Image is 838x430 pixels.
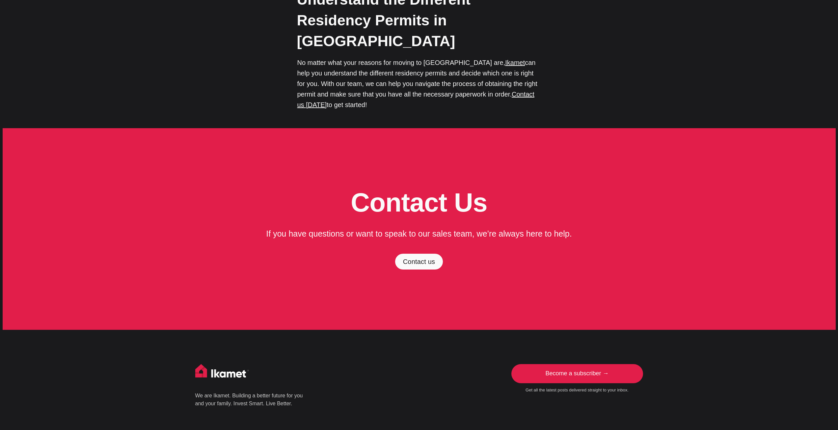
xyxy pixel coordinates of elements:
a: Contact us [395,254,443,270]
img: Ikamet home [195,364,249,381]
span: If you have questions or want to speak to our sales team, we’re always here to help. [266,229,572,238]
p: We are Ikamet. Building a better future for you and your family. Invest Smart. Live Better. [195,392,304,408]
a: Contact us [DATE] [297,91,534,108]
a: Ikamet [505,59,525,66]
a: Become a subscriber → [511,364,643,383]
p: No matter what your reasons for moving to [GEOGRAPHIC_DATA] are, can help you understand the diff... [297,57,541,110]
strong: Contact Us [351,188,487,217]
small: Get all the latest posts delivered straight to your inbox. [511,387,643,393]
